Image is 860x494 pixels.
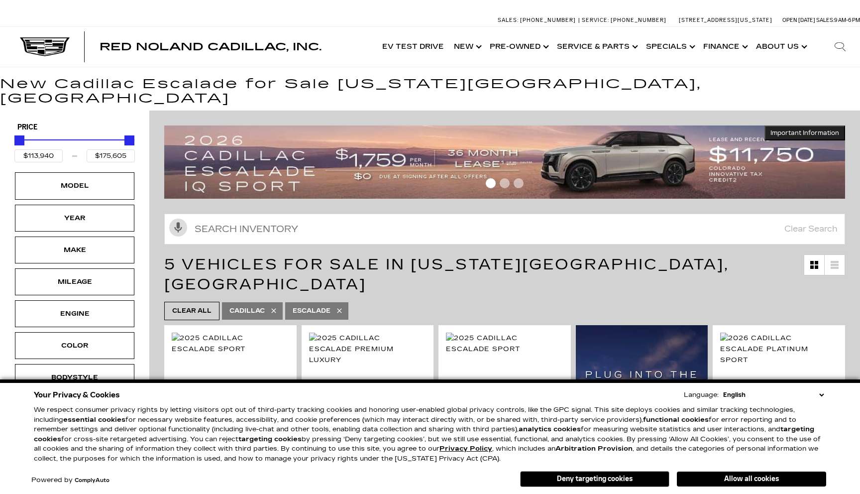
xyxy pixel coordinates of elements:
[15,237,134,263] div: MakeMake
[50,308,100,319] div: Engine
[50,276,100,287] div: Mileage
[498,17,519,23] span: Sales:
[611,17,666,23] span: [PHONE_NUMBER]
[87,149,135,162] input: Maximum
[15,364,134,391] div: BodystyleBodystyle
[50,245,100,255] div: Make
[834,17,860,23] span: 9 AM-6 PM
[764,125,845,140] button: Important Information
[498,17,578,23] a: Sales: [PHONE_NUMBER]
[15,332,134,359] div: ColorColor
[520,17,576,23] span: [PHONE_NUMBER]
[641,27,698,67] a: Specials
[721,390,826,400] select: Language Select
[31,477,109,484] div: Powered by
[720,333,838,366] img: 2026 Cadillac Escalade Platinum Sport
[449,27,485,67] a: New
[75,478,109,484] a: ComplyAuto
[100,42,322,52] a: Red Noland Cadillac, Inc.
[50,340,100,351] div: Color
[15,172,134,199] div: ModelModel
[14,149,63,162] input: Minimum
[34,425,814,443] strong: targeting cookies
[34,405,826,464] p: We respect consumer privacy rights by letting visitors opt out of third-party tracking cookies an...
[15,205,134,232] div: YearYear
[578,17,669,23] a: Service: [PHONE_NUMBER]
[172,333,289,355] img: 2025 Cadillac Escalade Sport
[377,27,449,67] a: EV Test Drive
[643,416,709,424] strong: functional cookies
[17,123,132,132] h5: Price
[555,445,633,453] strong: Arbitration Provision
[172,305,212,317] span: Clear All
[486,178,496,188] span: Go to slide 1
[15,268,134,295] div: MileageMileage
[770,129,839,137] span: Important Information
[679,17,772,23] a: [STREET_ADDRESS][US_STATE]
[698,27,751,67] a: Finance
[100,41,322,53] span: Red Noland Cadillac, Inc.
[309,333,427,366] img: 2025 Cadillac Escalade Premium Luxury
[20,37,70,56] img: Cadillac Dark Logo with Cadillac White Text
[229,305,265,317] span: Cadillac
[238,435,302,443] strong: targeting cookies
[552,27,641,67] a: Service & Parts
[293,305,330,317] span: Escalade
[50,213,100,224] div: Year
[14,132,135,162] div: Price
[169,219,187,237] svg: Click to toggle on voice search
[782,17,815,23] span: Open [DATE]
[50,180,100,191] div: Model
[124,135,134,145] div: Maximum Price
[446,333,563,355] img: 2025 Cadillac Escalade Sport
[582,17,609,23] span: Service:
[439,445,492,453] a: Privacy Policy
[164,125,845,199] img: 2509-September-FOM-Escalade-IQ-Lease9
[63,416,125,424] strong: essential cookies
[164,214,845,245] input: Search Inventory
[14,135,24,145] div: Minimum Price
[50,372,100,383] div: Bodystyle
[514,178,524,188] span: Go to slide 3
[485,27,552,67] a: Pre-Owned
[684,392,719,398] div: Language:
[15,300,134,327] div: EngineEngine
[677,472,826,487] button: Allow all cookies
[519,425,581,433] strong: analytics cookies
[34,388,120,402] span: Your Privacy & Cookies
[751,27,810,67] a: About Us
[816,17,834,23] span: Sales:
[500,178,510,188] span: Go to slide 2
[164,255,729,293] span: 5 Vehicles for Sale in [US_STATE][GEOGRAPHIC_DATA], [GEOGRAPHIC_DATA]
[520,471,669,487] button: Deny targeting cookies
